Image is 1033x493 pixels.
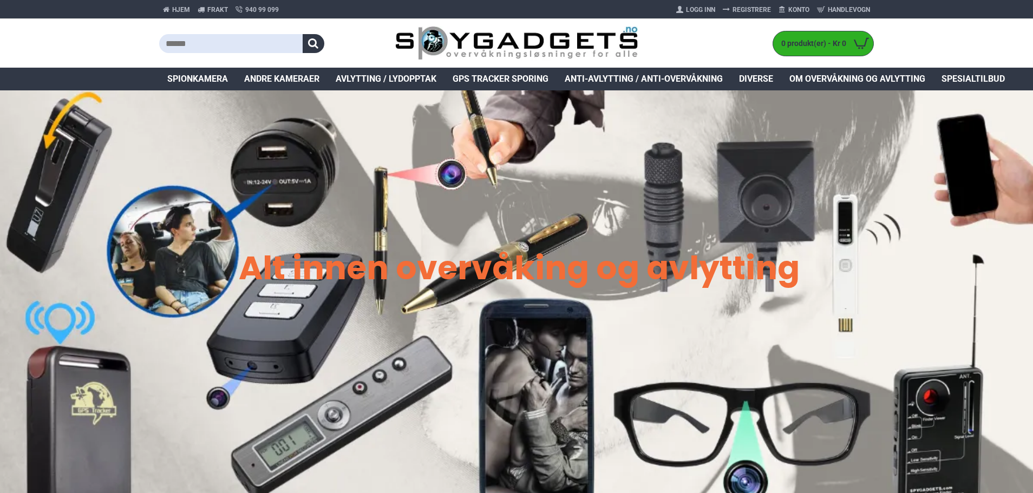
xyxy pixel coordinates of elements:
a: Spesialtilbud [933,68,1013,90]
span: Frakt [207,5,228,15]
a: GPS Tracker Sporing [444,68,557,90]
a: Avlytting / Lydopptak [328,68,444,90]
a: Spionkamera [159,68,236,90]
span: Konto [788,5,809,15]
span: Spesialtilbud [942,73,1005,86]
a: Registrere [719,1,775,18]
a: Diverse [731,68,781,90]
span: Spionkamera [167,73,228,86]
a: 0 produkt(er) - Kr 0 [773,31,873,56]
span: Om overvåkning og avlytting [789,73,925,86]
span: Logg Inn [686,5,715,15]
span: Handlevogn [828,5,870,15]
a: Anti-avlytting / Anti-overvåkning [557,68,731,90]
span: Hjem [172,5,190,15]
span: Anti-avlytting / Anti-overvåkning [565,73,723,86]
a: Om overvåkning og avlytting [781,68,933,90]
img: SpyGadgets.no [395,26,638,61]
a: Handlevogn [813,1,874,18]
a: Logg Inn [672,1,719,18]
span: GPS Tracker Sporing [453,73,548,86]
span: 0 produkt(er) - Kr 0 [773,38,849,49]
span: 940 99 099 [245,5,279,15]
span: Registrere [733,5,771,15]
span: Andre kameraer [244,73,319,86]
a: Konto [775,1,813,18]
a: Andre kameraer [236,68,328,90]
span: Diverse [739,73,773,86]
span: Avlytting / Lydopptak [336,73,436,86]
